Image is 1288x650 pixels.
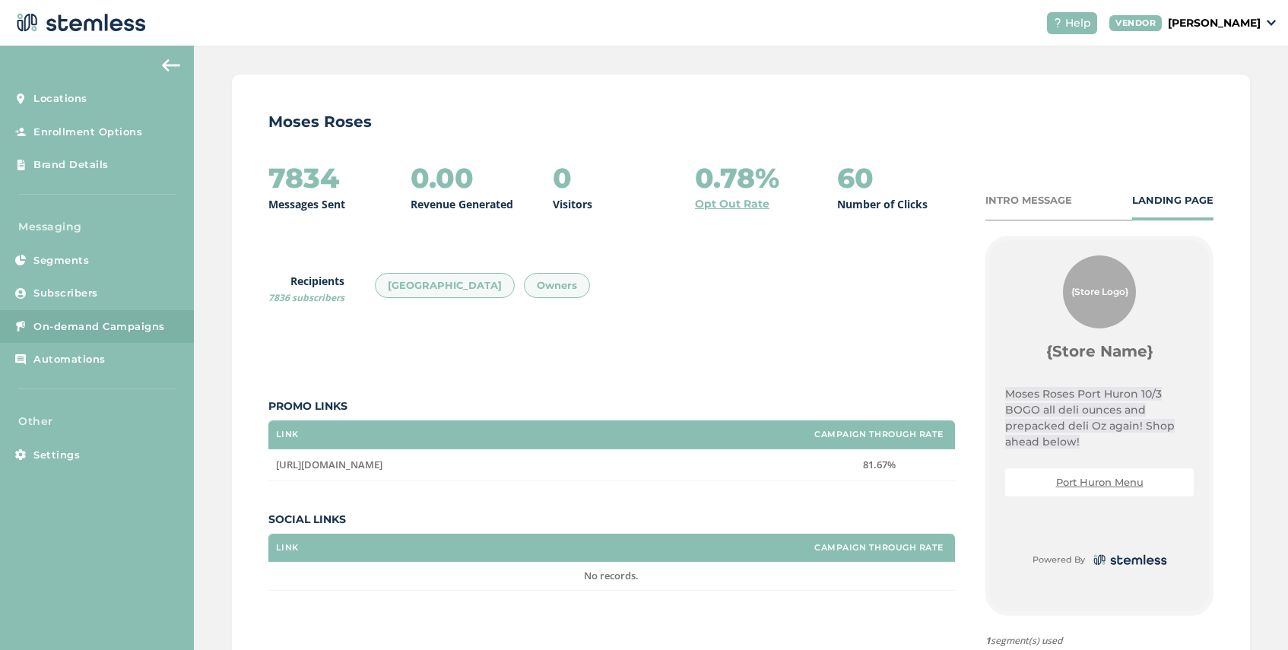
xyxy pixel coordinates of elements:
div: [GEOGRAPHIC_DATA] [375,273,515,299]
span: Locations [33,91,87,106]
span: Subscribers [33,286,98,301]
p: Number of Clicks [837,196,928,212]
strong: 1 [985,634,991,647]
img: icon-arrow-back-accent-c549486e.svg [162,59,180,71]
h2: 0 [553,163,572,193]
span: Automations [33,352,106,367]
img: logo-dark-0685b13c.svg [12,8,146,38]
div: Owners [524,273,590,299]
small: Powered By [1033,553,1085,566]
label: Recipients [268,273,344,305]
div: LANDING PAGE [1132,193,1213,208]
label: Campaign Through Rate [814,543,944,553]
a: Port Huron Menu [1056,476,1144,488]
span: 81.67% [863,458,896,471]
p: Visitors [553,196,592,212]
label: https://www.mosesroses.com/order-online/port-huron [276,458,795,471]
iframe: Chat Widget [1212,577,1288,650]
p: Revenue Generated [411,196,513,212]
label: Campaign Through Rate [814,430,944,439]
label: 81.67% [811,458,947,471]
a: Opt Out Rate [695,196,769,212]
img: icon-help-white-03924b79.svg [1053,18,1062,27]
span: Settings [33,448,80,463]
label: Link [276,430,299,439]
p: [PERSON_NAME] [1168,15,1261,31]
label: Link [276,543,299,553]
div: INTRO MESSAGE [985,193,1072,208]
span: Enrollment Options [33,125,142,140]
span: segment(s) used [985,634,1229,648]
span: Segments [33,253,89,268]
p: Messages Sent [268,196,345,212]
span: [URL][DOMAIN_NAME] [276,458,382,471]
div: VENDOR [1109,15,1162,31]
label: Promo Links [268,398,955,414]
span: {Store Logo} [1071,285,1128,299]
img: logo-dark-0685b13c.svg [1091,551,1167,569]
label: Social Links [268,512,955,528]
h2: 0.00 [411,163,474,193]
span: No records. [584,569,639,582]
h2: 60 [837,163,874,193]
img: icon_down-arrow-small-66adaf34.svg [1267,20,1276,26]
span: Brand Details [33,157,109,173]
span: On-demand Campaigns [33,319,165,335]
span: Moses Roses Port Huron 10/3 BOGO all deli ounces and prepacked deli Oz again! Shop ahead below! [1005,387,1175,449]
h2: 0.78% [695,163,779,193]
h2: 7834 [268,163,339,193]
p: Moses Roses [268,111,1213,132]
span: Help [1065,15,1091,31]
label: {Store Name} [1046,341,1153,362]
span: 7836 subscribers [268,291,344,304]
